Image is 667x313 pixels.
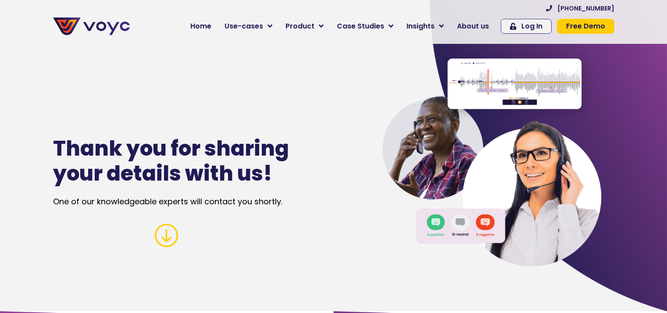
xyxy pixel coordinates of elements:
[285,21,314,32] span: Product
[184,18,218,35] a: Home
[521,23,542,30] span: Log In
[457,21,489,32] span: About us
[53,136,303,186] h1: Thank you for sharing your details with us!
[190,21,211,32] span: Home
[53,18,130,35] img: voyc-full-logo
[225,21,263,32] span: Use-cases
[450,18,496,35] a: About us
[330,18,400,35] a: Case Studies
[53,196,343,207] p: One of our knowledgeable experts will contact you shortly.
[407,21,435,32] span: Insights
[501,19,552,34] a: Log In
[557,5,614,11] span: [PHONE_NUMBER]
[557,19,614,34] a: Free Demo
[546,5,614,11] a: [PHONE_NUMBER]
[382,47,602,267] img: Home Page Image-min (2)
[218,18,279,35] a: Use-cases
[279,18,330,35] a: Product
[337,21,384,32] span: Case Studies
[400,18,450,35] a: Insights
[566,23,605,30] span: Free Demo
